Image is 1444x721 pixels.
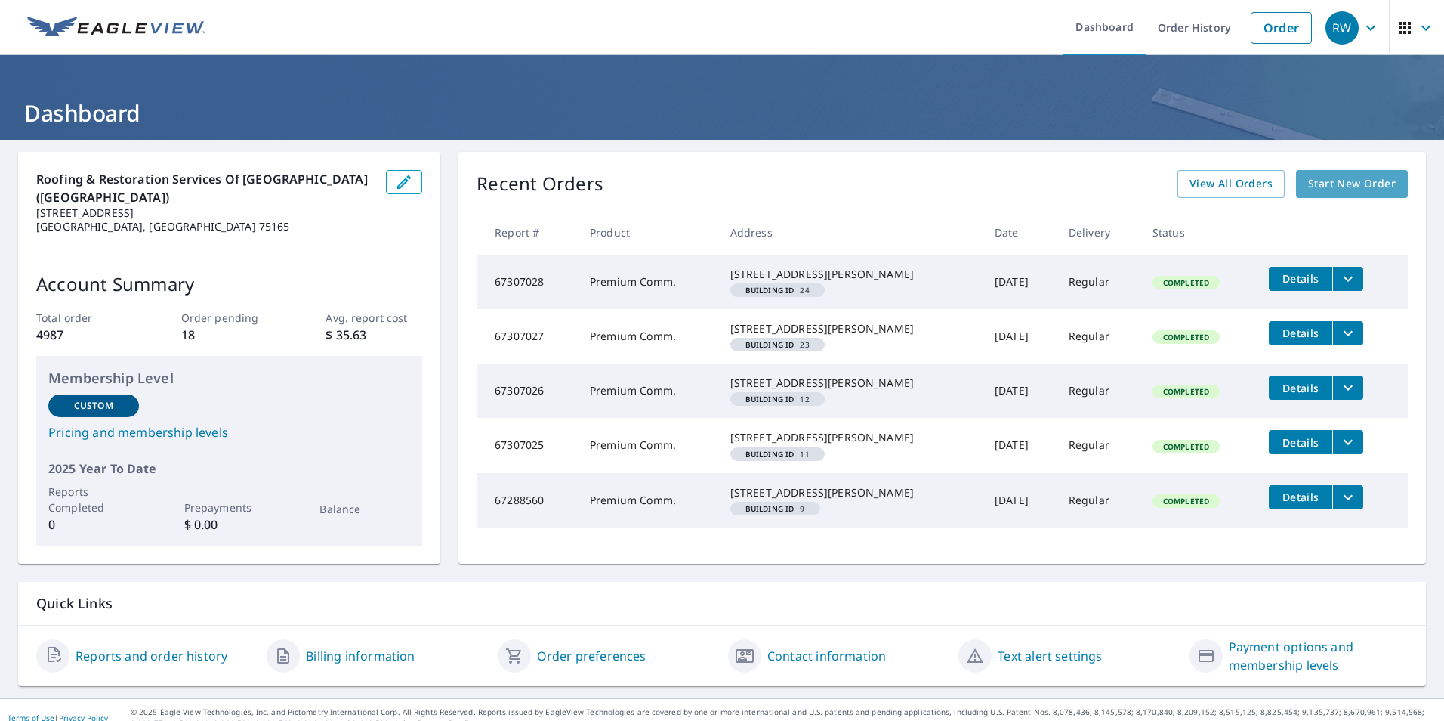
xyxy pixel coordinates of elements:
a: Pricing and membership levels [48,423,410,441]
p: 2025 Year To Date [48,460,410,478]
td: Regular [1057,309,1140,364]
td: Premium Comm. [578,255,718,309]
td: [DATE] [983,255,1057,309]
th: Status [1140,210,1257,255]
button: detailsBtn-67307027 [1269,321,1332,345]
a: Order [1251,12,1312,44]
a: Start New Order [1296,170,1408,198]
p: Account Summary [36,271,422,298]
span: Details [1278,381,1323,395]
em: Building ID [745,286,795,294]
span: Completed [1154,277,1218,288]
a: Payment options and membership levels [1229,638,1408,674]
div: [STREET_ADDRESS][PERSON_NAME] [730,376,970,391]
em: Building ID [745,395,795,403]
a: Order preferences [537,647,646,665]
td: [DATE] [983,309,1057,364]
th: Date [983,210,1057,255]
em: Building ID [745,450,795,458]
em: Building ID [745,341,795,348]
p: Roofing & Restoration Services of [GEOGRAPHIC_DATA] ([GEOGRAPHIC_DATA]) [36,170,374,206]
button: filesDropdownBtn-67288560 [1332,485,1363,509]
div: [STREET_ADDRESS][PERSON_NAME] [730,267,970,282]
a: Text alert settings [998,647,1102,665]
button: filesDropdownBtn-67307028 [1332,267,1363,291]
img: EV Logo [27,17,205,39]
em: Building ID [745,505,795,512]
th: Address [718,210,983,255]
td: Premium Comm. [578,473,718,528]
button: detailsBtn-67307028 [1269,267,1332,291]
div: [STREET_ADDRESS][PERSON_NAME] [730,485,970,500]
p: 4987 [36,326,133,344]
td: 67288560 [477,473,578,528]
p: Reports Completed [48,484,139,515]
td: [DATE] [983,473,1057,528]
p: $ 35.63 [326,326,422,344]
div: [STREET_ADDRESS][PERSON_NAME] [730,430,970,445]
span: Completed [1154,386,1218,397]
span: 12 [736,395,819,403]
th: Report # [477,210,578,255]
button: filesDropdownBtn-67307025 [1332,430,1363,454]
p: Balance [319,501,410,517]
th: Product [578,210,718,255]
span: 9 [736,505,814,512]
td: Regular [1057,364,1140,418]
td: Regular [1057,418,1140,472]
td: 67307025 [477,418,578,472]
p: Membership Level [48,368,410,388]
span: View All Orders [1189,175,1273,193]
span: Details [1278,271,1323,286]
p: 0 [48,515,139,534]
a: View All Orders [1177,170,1285,198]
div: [STREET_ADDRESS][PERSON_NAME] [730,321,970,336]
div: RW [1325,11,1359,45]
span: Details [1278,326,1323,340]
button: detailsBtn-67307026 [1269,376,1332,400]
p: Total order [36,310,133,326]
a: Billing information [306,647,415,665]
a: Reports and order history [76,647,227,665]
th: Delivery [1057,210,1140,255]
p: $ 0.00 [184,515,275,534]
p: Custom [74,399,113,413]
span: Start New Order [1308,175,1396,193]
td: [DATE] [983,418,1057,472]
p: [STREET_ADDRESS] [36,206,374,220]
a: Contact information [767,647,886,665]
button: filesDropdownBtn-67307027 [1332,321,1363,345]
p: Avg. report cost [326,310,422,326]
td: 67307026 [477,364,578,418]
button: filesDropdownBtn-67307026 [1332,376,1363,400]
td: [DATE] [983,364,1057,418]
p: 18 [181,326,278,344]
td: Premium Comm. [578,418,718,472]
td: Regular [1057,255,1140,309]
td: 67307028 [477,255,578,309]
td: Regular [1057,473,1140,528]
span: 23 [736,341,819,348]
span: 24 [736,286,819,294]
p: Prepayments [184,500,275,515]
p: Order pending [181,310,278,326]
span: Completed [1154,441,1218,452]
h1: Dashboard [18,97,1426,128]
span: Details [1278,490,1323,504]
td: 67307027 [477,309,578,364]
span: 11 [736,450,819,458]
p: Quick Links [36,594,1408,613]
p: Recent Orders [477,170,603,198]
span: Completed [1154,332,1218,342]
button: detailsBtn-67288560 [1269,485,1332,509]
p: [GEOGRAPHIC_DATA], [GEOGRAPHIC_DATA] 75165 [36,220,374,234]
td: Premium Comm. [578,364,718,418]
span: Completed [1154,496,1218,506]
button: detailsBtn-67307025 [1269,430,1332,454]
td: Premium Comm. [578,309,718,364]
span: Details [1278,435,1323,450]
